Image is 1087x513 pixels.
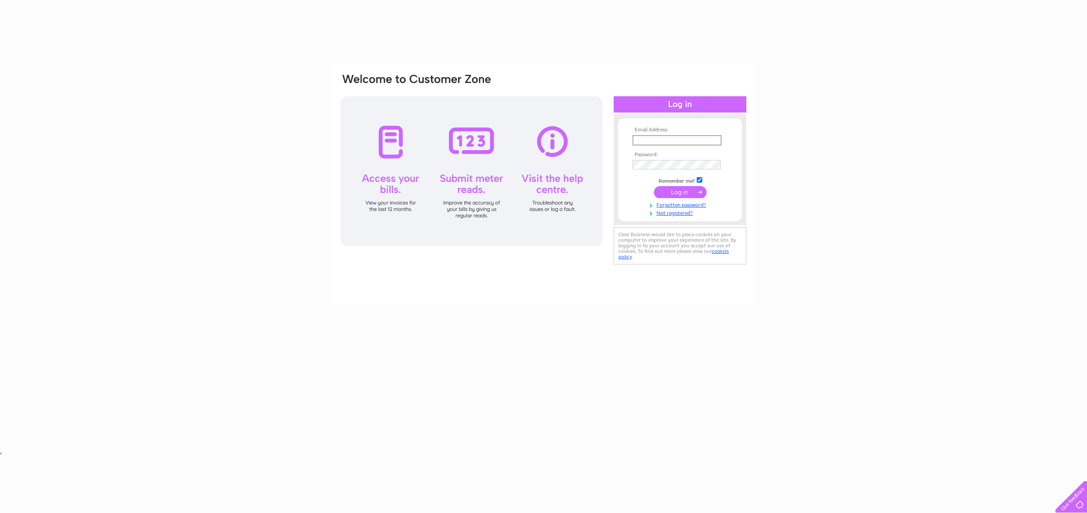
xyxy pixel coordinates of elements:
[654,186,707,198] input: Submit
[630,152,730,158] th: Password:
[630,127,730,133] th: Email Address:
[633,200,730,208] a: Forgotten password?
[630,176,730,184] td: Remember me?
[618,248,729,260] a: cookies policy
[633,208,730,216] a: Not registered?
[614,227,746,264] div: Clear Business would like to place cookies on your computer to improve your experience of the sit...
